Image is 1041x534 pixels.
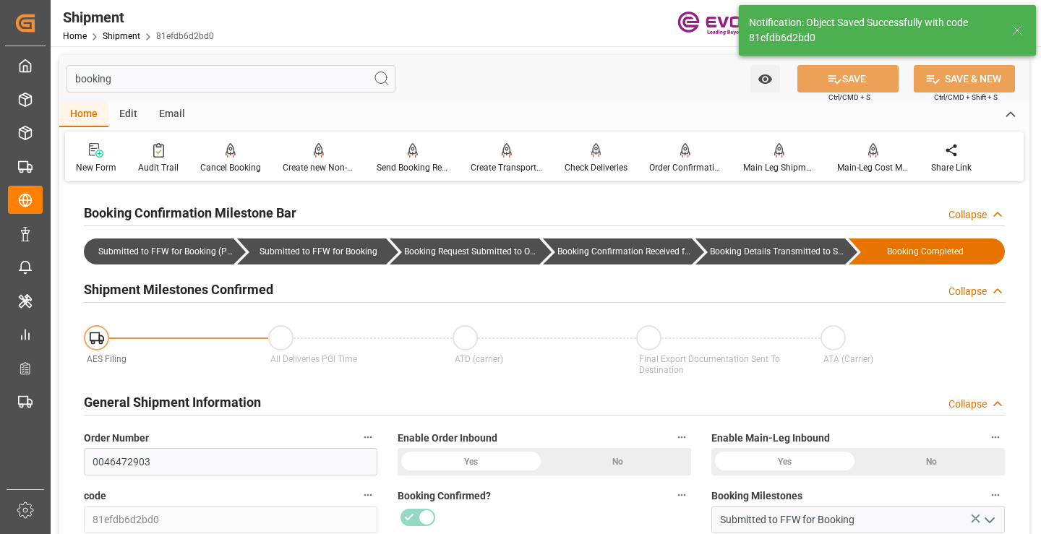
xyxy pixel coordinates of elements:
button: code [359,486,377,504]
span: AES Filing [87,354,127,364]
div: Booking Confirmation Received from Ocean Carrier [557,238,693,264]
div: Booking Request Submitted to Ocean Carrier [390,238,539,264]
div: Submitted to FFW for Booking (Pending) [84,238,234,264]
div: Email [148,103,196,127]
button: open menu [978,509,1000,531]
span: Ctrl/CMD + S [828,92,870,103]
div: Cancel Booking [200,161,261,174]
div: Check Deliveries [565,161,627,174]
span: Ctrl/CMD + Shift + S [934,92,998,103]
div: Audit Trail [138,161,179,174]
div: Send Booking Request To ABS [377,161,449,174]
div: Submitted to FFW for Booking [252,238,387,264]
span: ATA (Carrier) [823,354,873,364]
div: Booking Completed [849,238,1006,264]
div: Main-Leg Cost Message [837,161,909,174]
div: Shipment [63,7,214,28]
div: Collapse [948,397,987,412]
span: Enable Main-Leg Inbound [711,431,830,446]
a: Home [63,31,87,41]
button: SAVE & NEW [914,65,1015,92]
div: Create new Non-Conformance [283,161,355,174]
span: Enable Order Inbound [398,431,497,446]
div: Notification: Object Saved Successfully with code 81efdb6d2bd0 [749,15,998,46]
span: Booking Milestones [711,488,802,504]
div: Collapse [948,284,987,299]
div: Order Confirmation [649,161,721,174]
span: ATD (carrier) [455,354,503,364]
button: Order Number [359,428,377,447]
span: code [84,488,106,504]
div: No [858,448,1005,475]
div: Edit [108,103,148,127]
input: Search Fields [67,65,395,92]
div: Submitted to FFW for Booking [237,238,387,264]
div: Booking Request Submitted to Ocean Carrier [404,238,539,264]
div: Main Leg Shipment [743,161,815,174]
div: Booking Confirmation Received from Ocean Carrier [543,238,693,264]
div: Yes [398,448,544,475]
div: Booking Details Transmitted to SAP [695,238,845,264]
h2: Booking Confirmation Milestone Bar [84,203,296,223]
div: Home [59,103,108,127]
div: Submitted to FFW for Booking (Pending) [98,238,234,264]
div: Booking Completed [863,238,988,264]
button: Booking Milestones [986,486,1005,504]
img: Evonik-brand-mark-Deep-Purple-RGB.jpeg_1700498283.jpeg [677,11,771,36]
div: Create Transport Unit [471,161,543,174]
h2: General Shipment Information [84,392,261,412]
button: Enable Main-Leg Inbound [986,428,1005,447]
span: All Deliveries PGI Time [270,354,357,364]
span: Order Number [84,431,149,446]
button: open menu [750,65,780,92]
a: Shipment [103,31,140,41]
div: Booking Details Transmitted to SAP [710,238,845,264]
button: SAVE [797,65,899,92]
div: Yes [711,448,858,475]
button: Enable Order Inbound [672,428,691,447]
div: No [544,448,691,475]
div: Collapse [948,207,987,223]
button: Booking Confirmed? [672,486,691,504]
div: New Form [76,161,116,174]
span: Final Export Documentation Sent To Destination [639,354,780,375]
h2: Shipment Milestones Confirmed [84,280,273,299]
div: Share Link [931,161,972,174]
span: Booking Confirmed? [398,488,491,504]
